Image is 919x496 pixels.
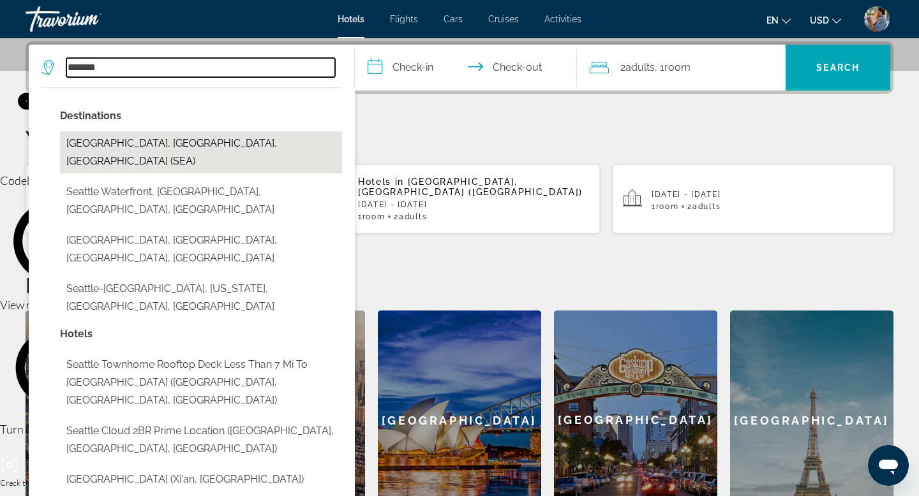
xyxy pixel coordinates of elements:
[544,14,581,24] a: Activities
[766,11,791,29] button: Change language
[338,14,364,24] a: Hotels
[60,107,342,125] p: City options
[864,6,890,32] img: User image
[60,180,342,222] button: Select city: Seattle Waterfront, Seattle, WA, United States
[60,325,342,343] p: Hotel options
[816,62,860,73] span: Search
[29,45,890,91] div: Search widget
[60,353,342,412] button: Select hotel: Seattle Townhome Rooftop Deck Less Than 7 Mi to Dtwn (Seattle, WA, US)
[810,11,841,29] button: Change currency
[355,45,577,91] button: Select check in and out date
[613,164,893,234] button: [DATE] - [DATE]1Room2Adults
[692,202,721,211] span: Adults
[390,14,418,24] a: Flights
[786,45,890,91] button: Search
[655,59,691,77] span: , 1
[577,45,786,91] button: Travelers: 2 adults, 0 children
[358,177,404,187] span: Hotels in
[868,445,909,486] iframe: Button to launch messaging window
[358,177,583,197] span: [GEOGRAPHIC_DATA], [GEOGRAPHIC_DATA] ([GEOGRAPHIC_DATA])
[362,212,385,221] span: Room
[394,212,427,221] span: 2
[60,277,342,319] button: Select city: Seattle-Tacoma International Airport, Washington, WA, United States
[26,126,893,151] p: Your Recent Searches
[652,202,678,211] span: 1
[687,202,721,211] span: 2
[444,14,463,24] a: Cars
[625,61,655,73] span: Adults
[60,131,342,173] button: Select city: Seattle, WA, United States (SEA)
[488,14,519,24] a: Cruises
[620,59,655,77] span: 2
[656,202,679,211] span: Room
[399,212,427,221] span: Adults
[358,212,385,221] span: 1
[66,58,335,77] input: Search hotel destination
[860,6,893,33] button: User Menu
[652,190,883,199] p: [DATE] - [DATE]
[766,15,779,26] span: en
[26,272,893,298] h2: Featured Destinations
[60,228,342,270] button: Select city: Seattle Central Business District, Seattle, WA, United States
[319,164,600,234] button: Hotels in [GEOGRAPHIC_DATA], [GEOGRAPHIC_DATA] ([GEOGRAPHIC_DATA])[DATE] - [DATE]1Room2Adults
[358,200,590,209] p: [DATE] - [DATE]
[664,61,691,73] span: Room
[60,467,342,492] button: Select hotel: Seattle Theme Hotel (Xi'an, CN)
[810,15,829,26] span: USD
[60,419,342,461] button: Select hotel: Seattle Cloud 2BR Prime Location (Seattle, WA, US)
[26,3,153,36] a: Travorium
